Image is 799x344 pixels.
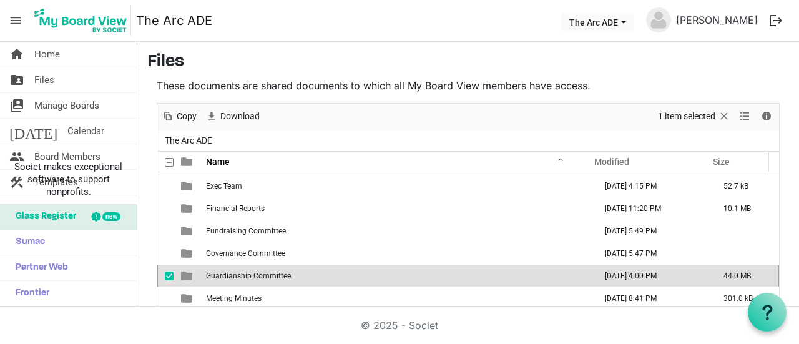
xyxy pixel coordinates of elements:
button: Copy [160,109,199,124]
div: new [102,212,120,221]
td: 10.1 MB is template cell column header Size [710,197,779,220]
td: July 14, 2025 5:49 PM column header Modified [592,220,710,242]
td: June 04, 2025 4:15 PM column header Modified [592,175,710,197]
span: Name [206,157,230,167]
button: Download [203,109,262,124]
div: Clear selection [654,104,735,130]
span: Glass Register [9,204,76,229]
span: The Arc ADE [162,133,215,149]
span: Download [219,109,261,124]
span: Guardianship Committee [206,272,291,280]
td: is template cell column header type [174,175,202,197]
img: My Board View Logo [31,5,131,36]
span: Fundraising Committee [206,227,286,235]
span: Societ makes exceptional software to support nonprofits. [6,160,131,198]
td: is template cell column header type [174,197,202,220]
h3: Files [147,52,789,73]
a: My Board View Logo [31,5,136,36]
td: July 14, 2025 5:47 PM column header Modified [592,242,710,265]
span: Board Members [34,144,100,169]
div: Details [756,104,777,130]
img: no-profile-picture.svg [646,7,671,32]
span: Calendar [67,119,104,144]
span: Financial Reports [206,204,265,213]
div: View [735,104,756,130]
span: switch_account [9,93,24,118]
span: 1 item selected [657,109,717,124]
td: Meeting Minutes is template cell column header Name [202,287,592,310]
span: [DATE] [9,119,57,144]
a: [PERSON_NAME] [671,7,763,32]
button: logout [763,7,789,34]
td: is template cell column header Size [710,242,779,265]
td: checkbox [157,265,174,287]
span: menu [4,9,27,32]
div: Copy [157,104,201,130]
td: Governance Committee is template cell column header Name [202,242,592,265]
td: 52.7 kB is template cell column header Size [710,175,779,197]
button: The Arc ADE dropdownbutton [561,13,634,31]
span: Frontier [9,281,49,306]
button: Details [758,109,775,124]
span: Home [34,42,60,67]
span: Size [713,157,730,167]
td: is template cell column header type [174,287,202,310]
td: Guardianship Committee is template cell column header Name [202,265,592,287]
span: Meeting Minutes [206,294,262,303]
td: checkbox [157,242,174,265]
span: folder_shared [9,67,24,92]
button: View dropdownbutton [737,109,752,124]
td: is template cell column header type [174,220,202,242]
span: Partner Web [9,255,68,280]
td: August 13, 2025 11:20 PM column header Modified [592,197,710,220]
a: The Arc ADE [136,8,212,33]
span: Manage Boards [34,93,99,118]
td: 44.0 MB is template cell column header Size [710,265,779,287]
span: Files [34,67,54,92]
td: August 16, 2025 4:00 PM column header Modified [592,265,710,287]
span: Governance Committee [206,249,285,258]
span: Copy [175,109,198,124]
td: June 12, 2025 8:41 PM column header Modified [592,287,710,310]
span: home [9,42,24,67]
td: checkbox [157,175,174,197]
td: checkbox [157,220,174,242]
div: Download [201,104,264,130]
span: people [9,144,24,169]
button: Selection [656,109,733,124]
td: Financial Reports is template cell column header Name [202,197,592,220]
span: Modified [594,157,629,167]
td: checkbox [157,287,174,310]
span: Sumac [9,230,45,255]
span: Exec Team [206,182,242,190]
a: © 2025 - Societ [361,319,438,332]
td: Exec Team is template cell column header Name [202,175,592,197]
td: 301.0 kB is template cell column header Size [710,287,779,310]
td: is template cell column header type [174,265,202,287]
p: These documents are shared documents to which all My Board View members have access. [157,78,780,93]
td: is template cell column header type [174,242,202,265]
td: Fundraising Committee is template cell column header Name [202,220,592,242]
td: is template cell column header Size [710,220,779,242]
td: checkbox [157,197,174,220]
